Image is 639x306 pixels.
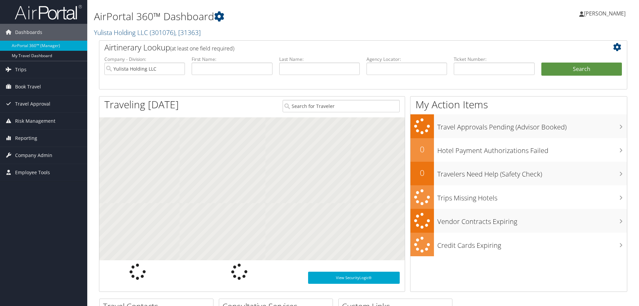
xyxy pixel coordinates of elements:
[410,98,627,112] h1: My Action Items
[437,119,627,132] h3: Travel Approvals Pending (Advisor Booked)
[94,28,201,37] a: Yulista Holding LLC
[410,144,434,155] h2: 0
[584,10,626,17] span: [PERSON_NAME]
[579,3,632,24] a: [PERSON_NAME]
[170,45,234,52] span: (at least one field required)
[15,113,55,129] span: Risk Management
[410,114,627,138] a: Travel Approvals Pending (Advisor Booked)
[279,56,360,63] label: Last Name:
[15,24,42,41] span: Dashboards
[283,100,400,112] input: Search for Traveler
[104,42,578,53] h2: Airtinerary Lookup
[410,138,627,162] a: 0Hotel Payment Authorizations Failed
[15,78,41,95] span: Book Travel
[454,56,534,63] label: Ticket Number:
[15,147,52,164] span: Company Admin
[15,164,50,181] span: Employee Tools
[437,190,627,203] h3: Trips Missing Hotels
[308,272,400,284] a: View SecurityLogic®
[15,130,37,147] span: Reporting
[437,143,627,155] h3: Hotel Payment Authorizations Failed
[410,167,434,179] h2: 0
[175,28,201,37] span: , [ 31363 ]
[94,9,453,24] h1: AirPortal 360™ Dashboard
[410,162,627,185] a: 0Travelers Need Help (Safety Check)
[410,185,627,209] a: Trips Missing Hotels
[410,233,627,257] a: Credit Cards Expiring
[104,98,179,112] h1: Traveling [DATE]
[437,237,627,250] h3: Credit Cards Expiring
[437,166,627,179] h3: Travelers Need Help (Safety Check)
[150,28,175,37] span: ( 301076 )
[366,56,447,63] label: Agency Locator:
[410,209,627,233] a: Vendor Contracts Expiring
[15,95,50,112] span: Travel Approval
[437,214,627,226] h3: Vendor Contracts Expiring
[192,56,272,63] label: First Name:
[15,61,27,78] span: Trips
[15,4,82,20] img: airportal-logo.png
[104,56,185,63] label: Company - Division:
[541,63,622,76] button: Search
